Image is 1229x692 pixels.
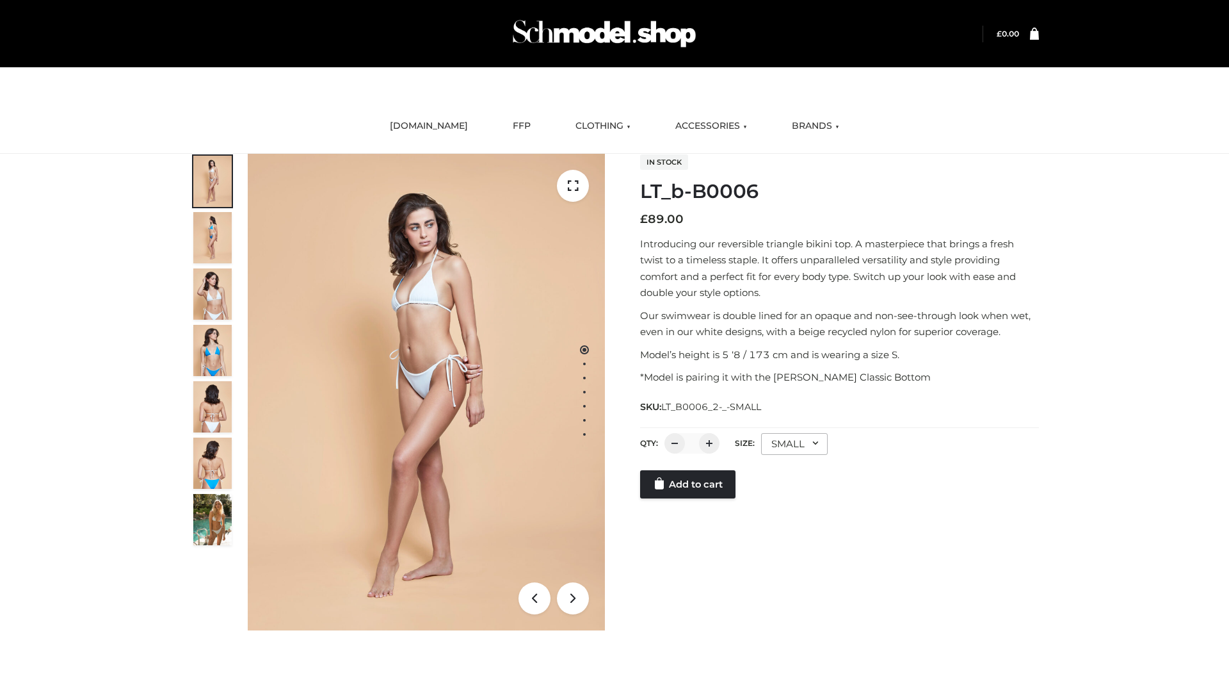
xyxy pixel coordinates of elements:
bdi: 89.00 [640,212,684,226]
a: £0.00 [997,29,1019,38]
label: Size: [735,438,755,448]
a: ACCESSORIES [666,112,757,140]
span: LT_B0006_2-_-SMALL [661,401,761,413]
img: ArielClassicBikiniTop_CloudNine_AzureSky_OW114ECO_3-scaled.jpg [193,268,232,320]
h1: LT_b-B0006 [640,180,1039,203]
img: Arieltop_CloudNine_AzureSky2.jpg [193,494,232,545]
a: FFP [503,112,540,140]
p: Our swimwear is double lined for an opaque and non-see-through look when wet, even in our white d... [640,308,1039,340]
img: Schmodel Admin 964 [508,8,700,59]
img: ArielClassicBikiniTop_CloudNine_AzureSky_OW114ECO_2-scaled.jpg [193,212,232,263]
p: Introducing our reversible triangle bikini top. A masterpiece that brings a fresh twist to a time... [640,236,1039,301]
span: £ [640,212,648,226]
a: CLOTHING [566,112,640,140]
span: In stock [640,154,688,170]
p: *Model is pairing it with the [PERSON_NAME] Classic Bottom [640,369,1039,386]
bdi: 0.00 [997,29,1019,38]
p: Model’s height is 5 ‘8 / 173 cm and is wearing a size S. [640,347,1039,363]
img: ArielClassicBikiniTop_CloudNine_AzureSky_OW114ECO_1 [248,154,605,630]
span: £ [997,29,1002,38]
span: SKU: [640,399,762,415]
a: BRANDS [782,112,849,140]
img: ArielClassicBikiniTop_CloudNine_AzureSky_OW114ECO_4-scaled.jpg [193,325,232,376]
img: ArielClassicBikiniTop_CloudNine_AzureSky_OW114ECO_1-scaled.jpg [193,156,232,207]
div: SMALL [761,433,828,455]
a: Add to cart [640,470,735,498]
label: QTY: [640,438,658,448]
img: ArielClassicBikiniTop_CloudNine_AzureSky_OW114ECO_8-scaled.jpg [193,438,232,489]
a: [DOMAIN_NAME] [380,112,478,140]
img: ArielClassicBikiniTop_CloudNine_AzureSky_OW114ECO_7-scaled.jpg [193,381,232,432]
